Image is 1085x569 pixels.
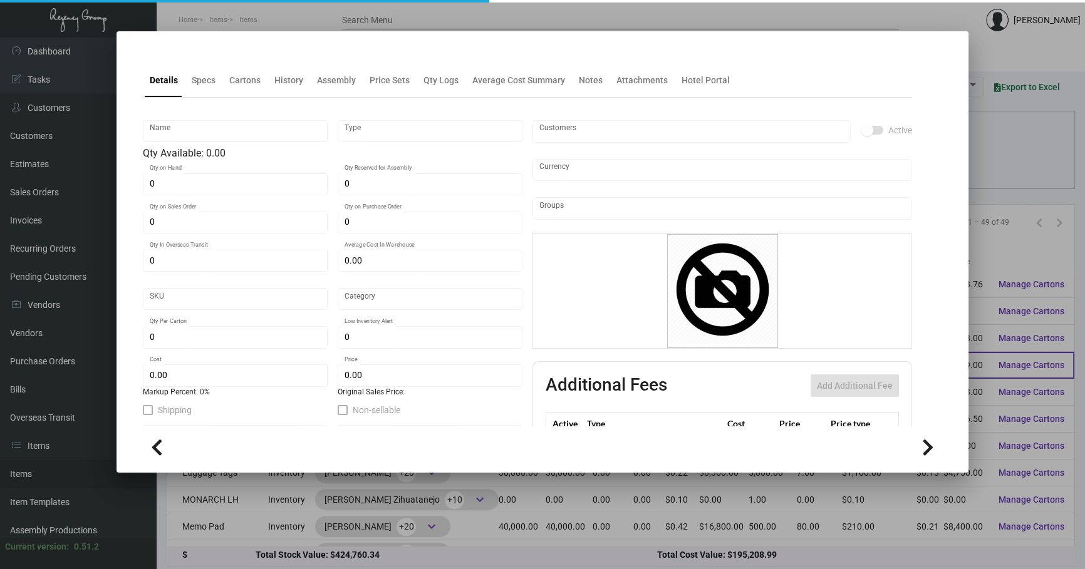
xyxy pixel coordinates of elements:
[584,413,724,434] th: Type
[274,74,303,87] div: History
[158,402,192,418] span: Shipping
[229,74,261,87] div: Cartons
[888,123,912,138] span: Active
[143,146,522,161] div: Qty Available: 0.00
[546,374,667,397] h2: Additional Fees
[828,413,884,434] th: Price type
[539,203,906,213] input: Add new..
[423,74,459,87] div: Qty Logs
[353,402,400,418] span: Non-sellable
[192,74,215,87] div: Specs
[5,540,69,553] div: Current version:
[74,540,99,553] div: 0.51.2
[616,74,668,87] div: Attachments
[811,374,899,397] button: Add Additional Fee
[317,74,356,87] div: Assembly
[682,74,730,87] div: Hotel Portal
[539,126,844,136] input: Add new..
[817,381,893,391] span: Add Additional Fee
[546,413,584,434] th: Active
[150,74,178,87] div: Details
[579,74,603,87] div: Notes
[724,413,776,434] th: Cost
[776,413,828,434] th: Price
[472,74,565,87] div: Average Cost Summary
[370,74,410,87] div: Price Sets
